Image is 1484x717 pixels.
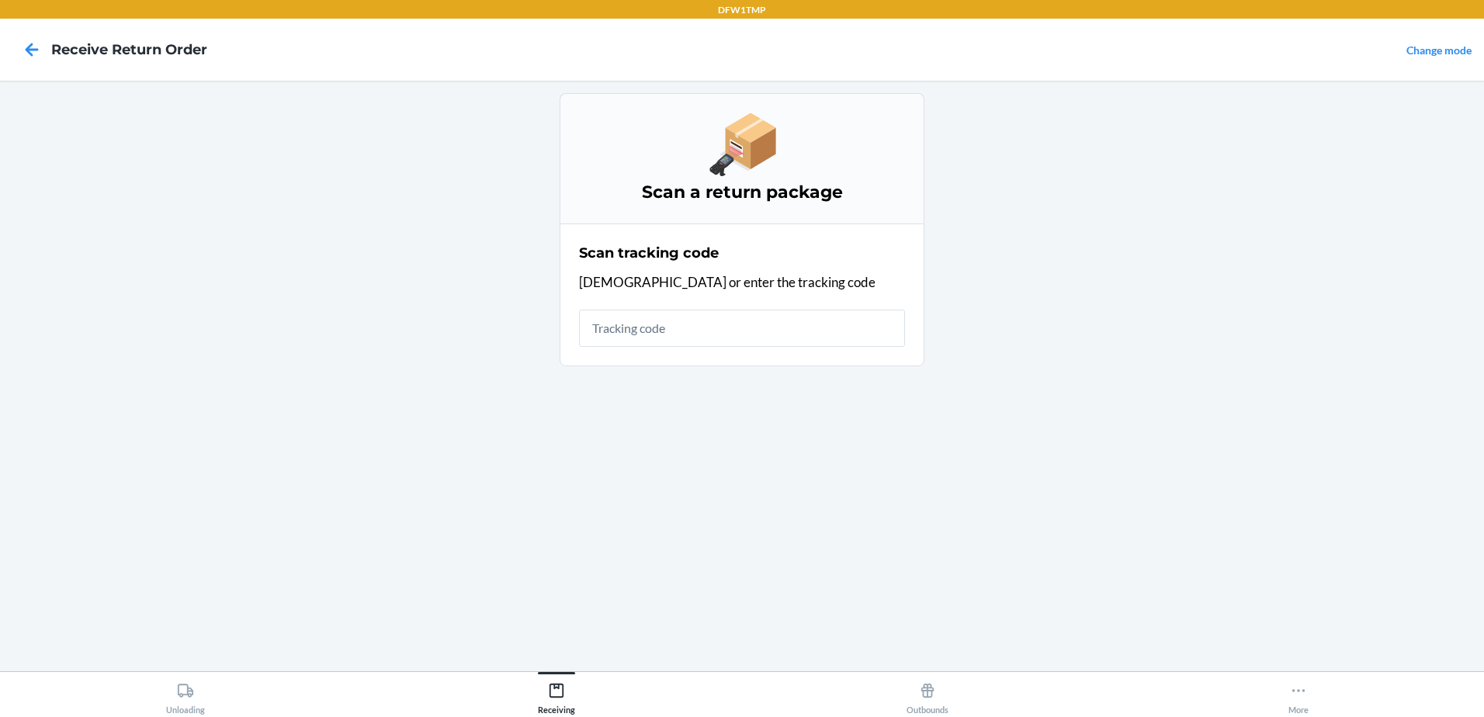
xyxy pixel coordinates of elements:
button: Outbounds [742,672,1113,715]
h2: Scan tracking code [579,243,719,263]
div: Outbounds [907,676,948,715]
p: DFW1TMP [718,3,766,17]
div: Unloading [166,676,205,715]
h4: Receive Return Order [51,40,207,60]
input: Tracking code [579,310,905,347]
a: Change mode [1406,43,1472,57]
p: [DEMOGRAPHIC_DATA] or enter the tracking code [579,272,905,293]
div: Receiving [538,676,575,715]
h3: Scan a return package [579,180,905,205]
button: Receiving [371,672,742,715]
div: More [1288,676,1309,715]
button: More [1113,672,1484,715]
